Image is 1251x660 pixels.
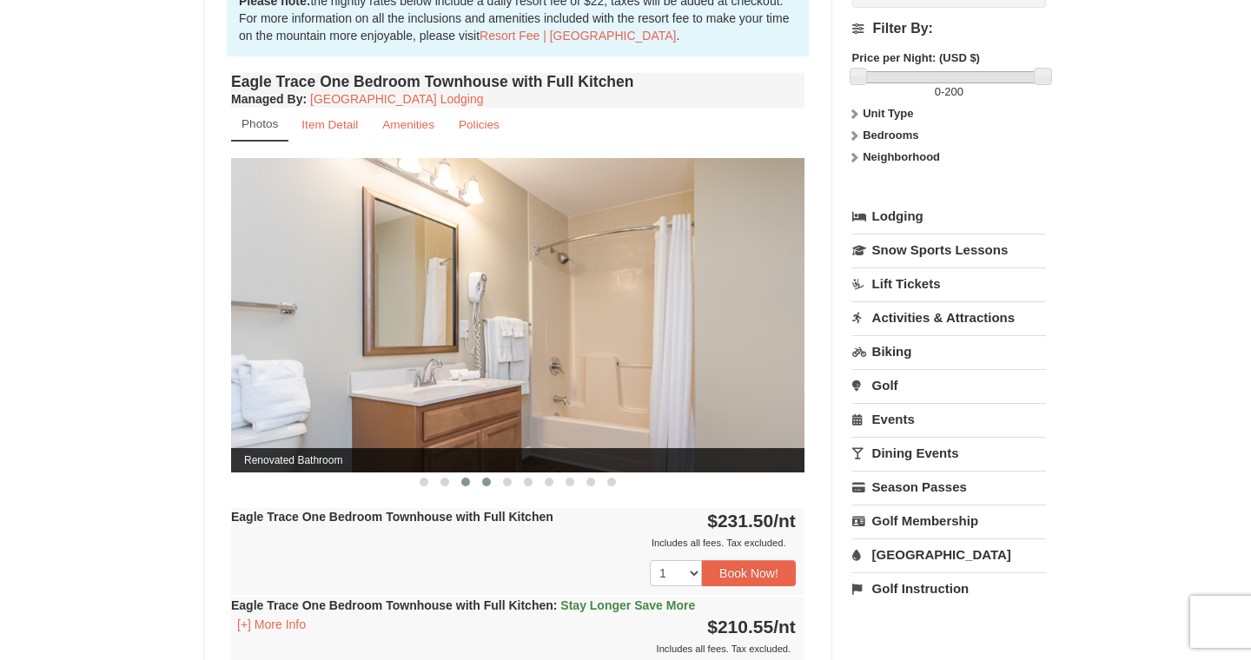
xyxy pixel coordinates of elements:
[852,335,1046,367] a: Biking
[231,73,804,90] h4: Eagle Trace One Bedroom Townhouse with Full Kitchen
[852,369,1046,401] a: Golf
[231,92,307,106] strong: :
[852,572,1046,604] a: Golf Instruction
[863,129,918,142] strong: Bedrooms
[480,29,676,43] a: Resort Fee | [GEOGRAPHIC_DATA]
[382,118,434,131] small: Amenities
[310,92,483,106] a: [GEOGRAPHIC_DATA] Lodging
[935,85,941,98] span: 0
[231,92,302,106] span: Managed By
[852,505,1046,537] a: Golf Membership
[852,201,1046,232] a: Lodging
[852,538,1046,571] a: [GEOGRAPHIC_DATA]
[231,108,288,142] a: Photos
[447,108,511,142] a: Policies
[852,471,1046,503] a: Season Passes
[231,534,796,551] div: Includes all fees. Tax excluded.
[852,437,1046,469] a: Dining Events
[371,108,446,142] a: Amenities
[852,403,1046,435] a: Events
[773,617,796,637] span: /nt
[231,510,553,524] strong: Eagle Trace One Bedroom Townhouse with Full Kitchen
[553,598,558,612] span: :
[560,598,695,612] span: Stay Longer Save More
[852,21,1046,36] h4: Filter By:
[459,118,500,131] small: Policies
[852,234,1046,266] a: Snow Sports Lessons
[863,107,913,120] strong: Unit Type
[242,117,278,130] small: Photos
[773,511,796,531] span: /nt
[231,598,695,612] strong: Eagle Trace One Bedroom Townhouse with Full Kitchen
[863,150,940,163] strong: Neighborhood
[290,108,369,142] a: Item Detail
[707,617,773,637] span: $210.55
[852,301,1046,333] a: Activities & Attractions
[231,615,312,634] button: [+] More Info
[852,83,1046,101] label: -
[852,267,1046,300] a: Lift Tickets
[702,560,796,586] button: Book Now!
[231,158,804,472] img: Renovated Bathroom
[944,85,963,98] span: 200
[231,448,804,472] span: Renovated Bathroom
[301,118,358,131] small: Item Detail
[707,511,796,531] strong: $231.50
[852,51,980,64] strong: Price per Night: (USD $)
[231,640,796,657] div: Includes all fees. Tax excluded.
